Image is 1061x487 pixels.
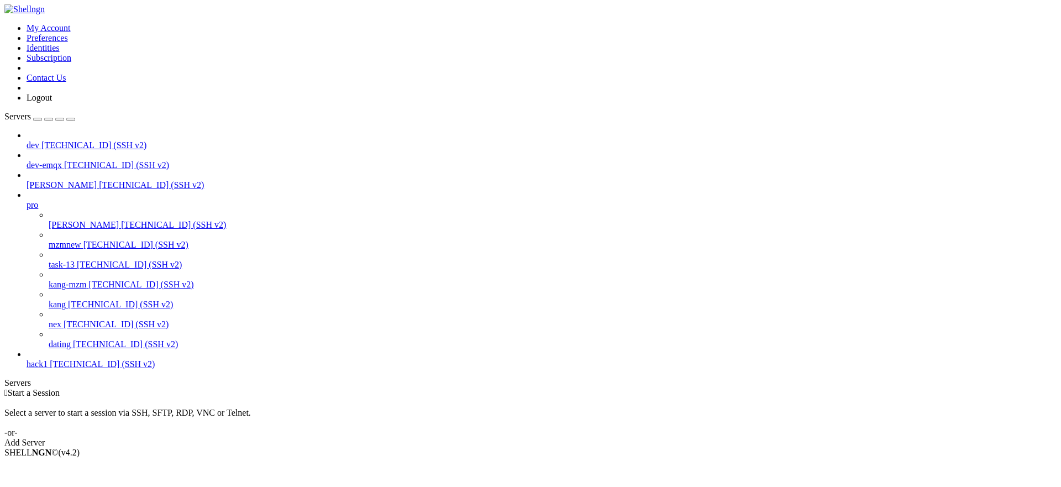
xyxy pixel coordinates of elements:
a: dev [TECHNICAL_ID] (SSH v2) [27,140,1057,150]
span: [TECHNICAL_ID] (SSH v2) [64,160,169,170]
span: [TECHNICAL_ID] (SSH v2) [50,359,155,369]
a: pro [27,200,1057,210]
li: dev-emqx [TECHNICAL_ID] (SSH v2) [27,150,1057,170]
a: My Account [27,23,71,33]
a: Subscription [27,53,71,62]
span: kang-mzm [49,280,86,289]
span: [TECHNICAL_ID] (SSH v2) [88,280,193,289]
span: [TECHNICAL_ID] (SSH v2) [64,320,169,329]
li: kang [TECHNICAL_ID] (SSH v2) [49,290,1057,310]
span: [TECHNICAL_ID] (SSH v2) [77,260,182,269]
a: Preferences [27,33,68,43]
span: dating [49,339,71,349]
span: dev [27,140,39,150]
span: dev-emqx [27,160,62,170]
li: [PERSON_NAME] [TECHNICAL_ID] (SSH v2) [49,210,1057,230]
div: Add Server [4,438,1057,448]
span: [PERSON_NAME] [27,180,97,190]
span:  [4,388,8,397]
img: Shellngn [4,4,45,14]
a: mzmnew [TECHNICAL_ID] (SSH v2) [49,240,1057,250]
a: dev-emqx [TECHNICAL_ID] (SSH v2) [27,160,1057,170]
span: [TECHNICAL_ID] (SSH v2) [121,220,226,229]
span: [TECHNICAL_ID] (SSH v2) [99,180,204,190]
a: hack1 [TECHNICAL_ID] (SSH v2) [27,359,1057,369]
span: pro [27,200,38,210]
span: SHELL © [4,448,80,457]
a: Logout [27,93,52,102]
span: nex [49,320,61,329]
div: Servers [4,378,1057,388]
li: [PERSON_NAME] [TECHNICAL_ID] (SSH v2) [27,170,1057,190]
a: Identities [27,43,60,53]
li: dev [TECHNICAL_ID] (SSH v2) [27,130,1057,150]
span: Servers [4,112,31,121]
span: [TECHNICAL_ID] (SSH v2) [73,339,178,349]
span: Start a Session [8,388,60,397]
a: [PERSON_NAME] [TECHNICAL_ID] (SSH v2) [49,220,1057,230]
a: Servers [4,112,75,121]
span: [TECHNICAL_ID] (SSH v2) [83,240,188,249]
a: Contact Us [27,73,66,82]
li: mzmnew [TECHNICAL_ID] (SSH v2) [49,230,1057,250]
li: task-13 [TECHNICAL_ID] (SSH v2) [49,250,1057,270]
span: kang [49,300,66,309]
b: NGN [32,448,52,457]
a: kang [TECHNICAL_ID] (SSH v2) [49,300,1057,310]
span: 4.2.0 [59,448,80,457]
a: dating [TECHNICAL_ID] (SSH v2) [49,339,1057,349]
li: pro [27,190,1057,349]
a: kang-mzm [TECHNICAL_ID] (SSH v2) [49,280,1057,290]
span: mzmnew [49,240,81,249]
span: [TECHNICAL_ID] (SSH v2) [68,300,173,309]
li: kang-mzm [TECHNICAL_ID] (SSH v2) [49,270,1057,290]
a: task-13 [TECHNICAL_ID] (SSH v2) [49,260,1057,270]
li: dating [TECHNICAL_ID] (SSH v2) [49,329,1057,349]
a: nex [TECHNICAL_ID] (SSH v2) [49,320,1057,329]
li: nex [TECHNICAL_ID] (SSH v2) [49,310,1057,329]
a: [PERSON_NAME] [TECHNICAL_ID] (SSH v2) [27,180,1057,190]
span: [TECHNICAL_ID] (SSH v2) [41,140,146,150]
li: hack1 [TECHNICAL_ID] (SSH v2) [27,349,1057,369]
span: task-13 [49,260,75,269]
span: [PERSON_NAME] [49,220,119,229]
div: Select a server to start a session via SSH, SFTP, RDP, VNC or Telnet. -or- [4,398,1057,438]
span: hack1 [27,359,48,369]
